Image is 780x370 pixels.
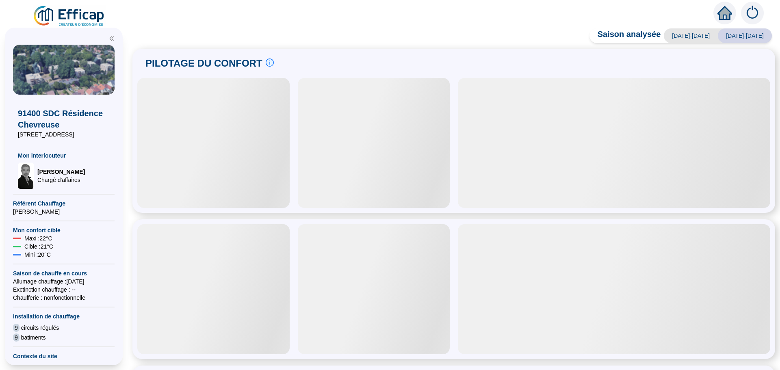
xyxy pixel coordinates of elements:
span: Saison de chauffe en cours [13,269,115,277]
span: Saison analysée [589,28,661,43]
span: [DATE]-[DATE] [718,28,772,43]
span: Allumage chauffage : [DATE] [13,277,115,286]
span: Cible : 21 °C [24,242,53,251]
img: Chargé d'affaires [18,163,34,189]
span: Maxi : 22 °C [24,234,52,242]
span: Référent Chauffage [13,199,115,208]
span: 9 [13,324,19,332]
span: home [717,6,732,20]
span: [PERSON_NAME] [13,208,115,216]
span: 91400 SDC Résidence Chevreuse [18,108,110,130]
span: Contexte du site [13,352,115,360]
span: [PERSON_NAME] [37,168,85,176]
span: circuits régulés [21,324,59,332]
img: alerts [741,2,764,24]
span: double-left [109,36,115,41]
span: Mon interlocuteur [18,151,110,160]
span: Chargé d'affaires [37,176,85,184]
span: batiments [21,333,46,342]
span: Exctinction chauffage : -- [13,286,115,294]
span: Mon confort cible [13,226,115,234]
span: PILOTAGE DU CONFORT [145,57,262,70]
span: Installation de chauffage [13,312,115,320]
img: efficap energie logo [32,5,106,28]
span: [STREET_ADDRESS] [18,130,110,138]
span: Chaufferie : non fonctionnelle [13,294,115,302]
span: [DATE]-[DATE] [664,28,718,43]
span: 9 [13,333,19,342]
span: Mini : 20 °C [24,251,51,259]
span: info-circle [266,58,274,67]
